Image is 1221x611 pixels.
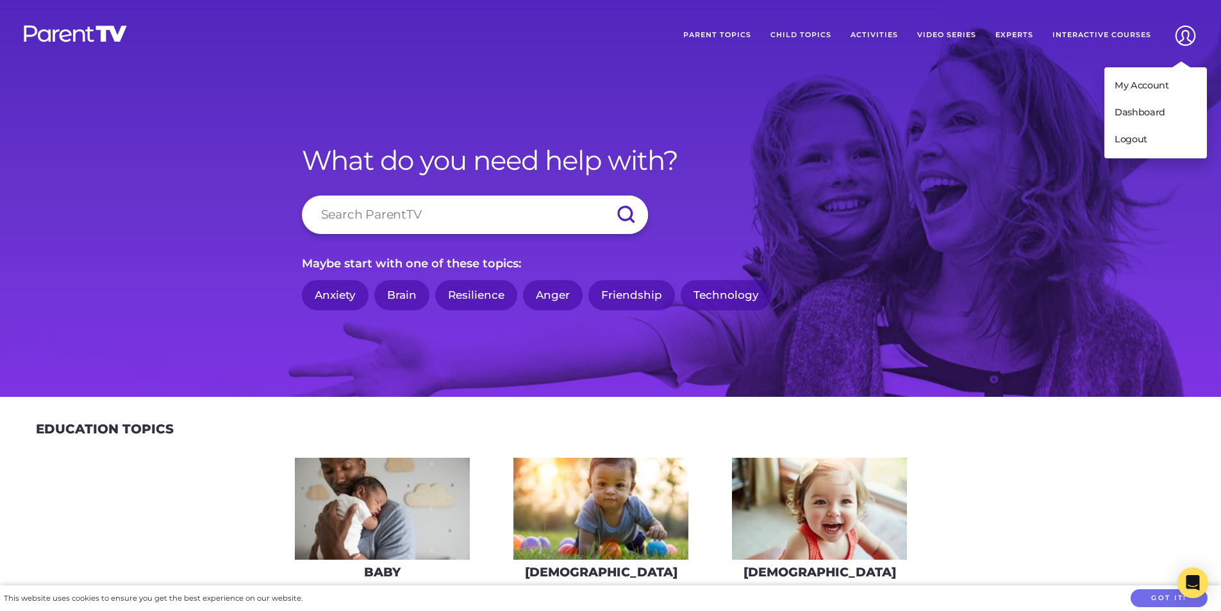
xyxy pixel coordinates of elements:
img: AdobeStock_144860523-275x160.jpeg [295,458,470,560]
a: [DEMOGRAPHIC_DATA] [513,457,689,589]
a: Activities [841,19,908,51]
h1: What do you need help with? [302,144,920,176]
a: Resilience [435,280,517,310]
a: Friendship [588,280,675,310]
input: Search ParentTV [302,196,648,234]
img: iStock-678589610_super-275x160.jpg [732,458,907,560]
a: Experts [986,19,1043,51]
a: Anxiety [302,280,369,310]
a: [DEMOGRAPHIC_DATA] [731,457,908,589]
button: Got it! [1131,589,1208,608]
a: Technology [681,280,772,310]
h2: Education Topics [36,421,174,437]
img: Account [1169,19,1202,52]
img: iStock-620709410-275x160.jpg [513,458,688,560]
h3: Baby [364,565,401,580]
a: Baby [294,457,470,589]
a: Parent Topics [674,19,761,51]
a: Brain [374,280,429,310]
a: Dashboard [1104,99,1207,126]
a: My Account [1104,72,1207,99]
a: Anger [523,280,583,310]
h3: [DEMOGRAPHIC_DATA] [743,565,896,580]
a: Child Topics [761,19,841,51]
div: This website uses cookies to ensure you get the best experience on our website. [4,592,303,605]
img: parenttv-logo-white.4c85aaf.svg [22,24,128,43]
input: Submit [603,196,648,234]
h3: [DEMOGRAPHIC_DATA] [525,565,677,580]
a: Interactive Courses [1043,19,1161,51]
a: Logout [1104,126,1207,153]
a: Video Series [908,19,986,51]
div: Open Intercom Messenger [1177,567,1208,598]
p: Maybe start with one of these topics: [302,253,920,274]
